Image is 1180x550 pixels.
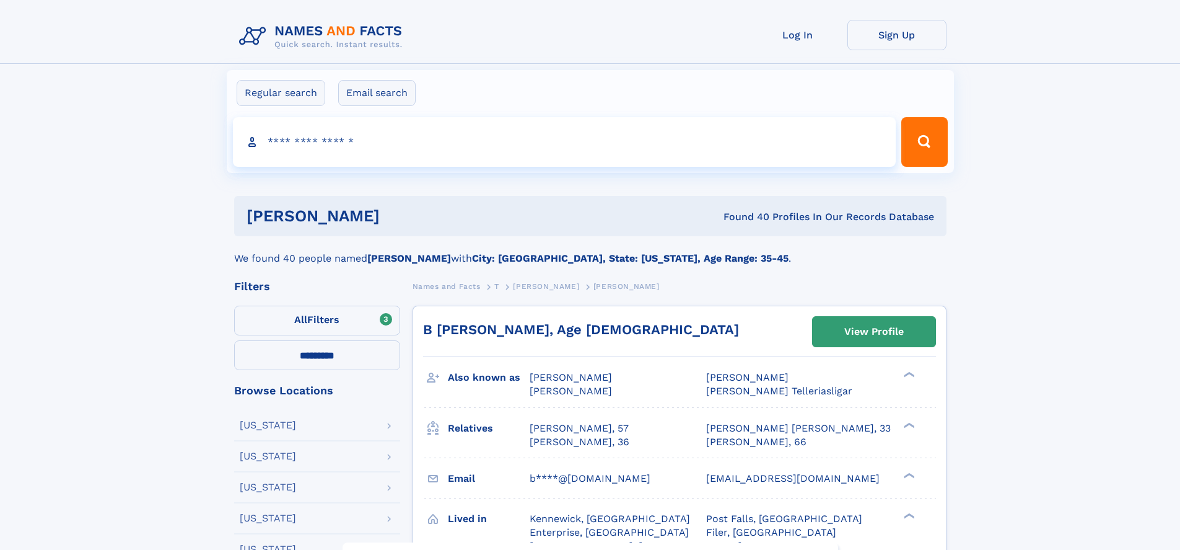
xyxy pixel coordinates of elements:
h3: Lived in [448,508,530,530]
a: [PERSON_NAME] [PERSON_NAME], 33 [706,422,891,435]
h3: Email [448,468,530,489]
label: Filters [234,306,400,335]
div: We found 40 people named with . [234,236,946,266]
a: Log In [748,20,847,50]
span: [PERSON_NAME] [706,371,789,383]
div: ❯ [901,512,916,520]
div: ❯ [901,371,916,379]
a: Names and Facts [413,278,481,294]
b: City: [GEOGRAPHIC_DATA], State: [US_STATE], Age Range: 35-45 [472,252,789,264]
span: [PERSON_NAME] [530,385,612,397]
div: Browse Locations [234,385,400,396]
span: [EMAIL_ADDRESS][DOMAIN_NAME] [706,472,880,484]
div: ❯ [901,471,916,479]
button: Search Button [901,117,947,167]
label: Email search [338,80,416,106]
a: Sign Up [847,20,946,50]
img: Logo Names and Facts [234,20,413,53]
h1: [PERSON_NAME] [247,208,552,224]
a: [PERSON_NAME] [513,278,579,294]
span: All [294,314,307,326]
a: View Profile [813,317,935,347]
span: Post Falls, [GEOGRAPHIC_DATA] [706,513,862,525]
div: Found 40 Profiles In Our Records Database [551,210,934,224]
div: Filters [234,281,400,292]
h3: Relatives [448,418,530,439]
div: View Profile [844,317,904,346]
span: [PERSON_NAME] Telleriasligar [706,385,852,397]
a: [PERSON_NAME], 66 [706,435,806,449]
a: [PERSON_NAME], 57 [530,422,629,435]
a: [PERSON_NAME], 36 [530,435,629,449]
a: T [494,278,499,294]
b: [PERSON_NAME] [367,252,451,264]
div: [US_STATE] [240,482,296,492]
div: ❯ [901,421,916,429]
span: Kennewick, [GEOGRAPHIC_DATA] [530,513,690,525]
input: search input [233,117,896,167]
span: T [494,282,499,291]
a: B [PERSON_NAME], Age [DEMOGRAPHIC_DATA] [423,322,739,337]
span: Enterprise, [GEOGRAPHIC_DATA] [530,526,689,538]
span: [PERSON_NAME] [513,282,579,291]
label: Regular search [237,80,325,106]
div: [US_STATE] [240,451,296,461]
h3: Also known as [448,367,530,388]
div: [US_STATE] [240,420,296,430]
span: [PERSON_NAME] [593,282,660,291]
span: [PERSON_NAME] [530,371,612,383]
span: Filer, [GEOGRAPHIC_DATA] [706,526,836,538]
div: [US_STATE] [240,513,296,523]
